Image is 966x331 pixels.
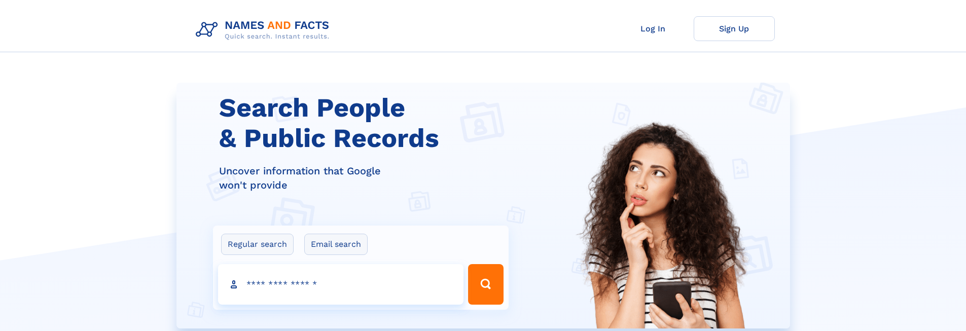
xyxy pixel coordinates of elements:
input: search input [218,264,463,305]
a: Sign Up [694,16,775,41]
div: Uncover information that Google won't provide [219,164,515,192]
button: Search Button [468,264,504,305]
label: Email search [304,234,368,255]
a: Log In [613,16,694,41]
img: Logo Names and Facts [192,16,338,44]
h1: Search People & Public Records [219,93,515,154]
label: Regular search [221,234,294,255]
